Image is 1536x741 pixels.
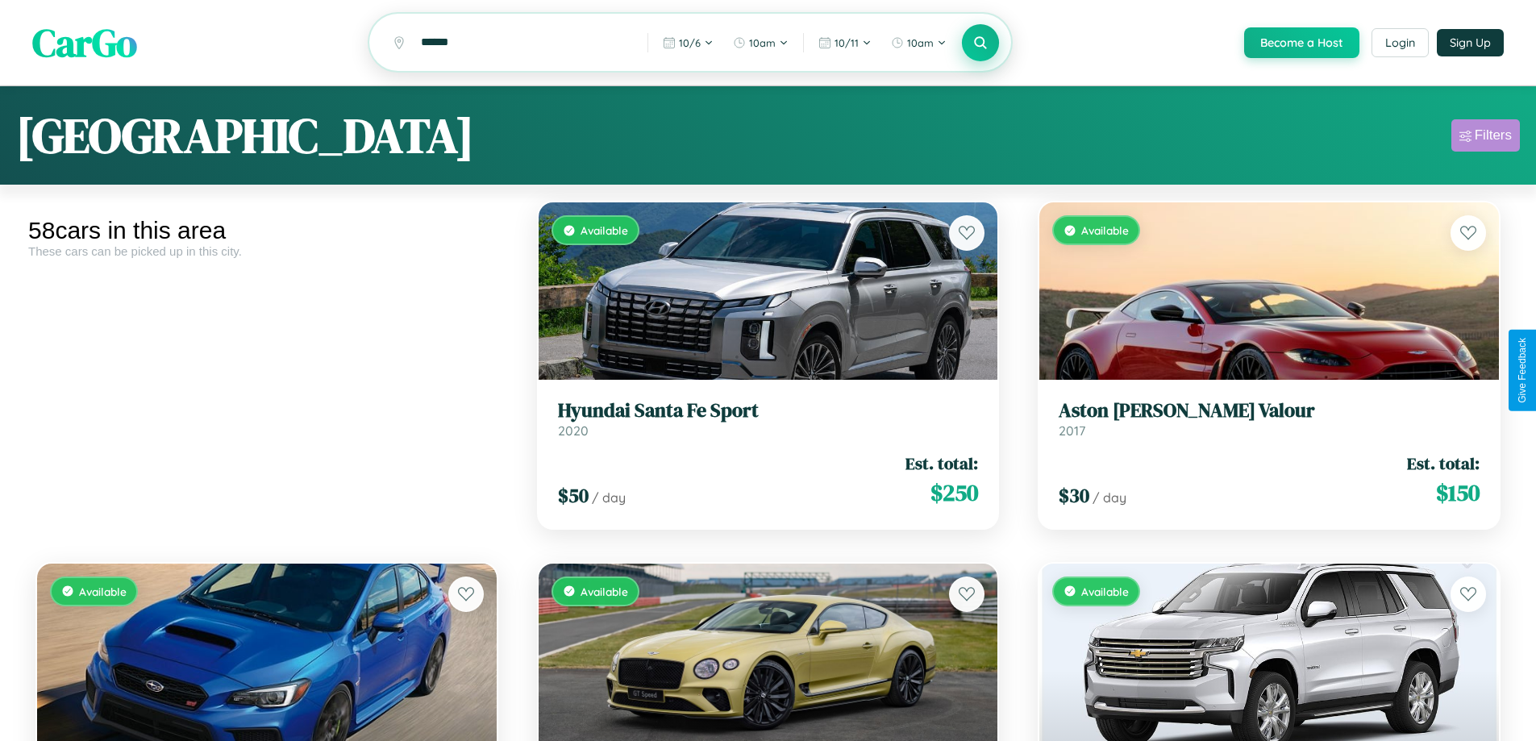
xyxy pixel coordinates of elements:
[679,36,701,49] span: 10 / 6
[835,36,859,49] span: 10 / 11
[16,102,474,169] h1: [GEOGRAPHIC_DATA]
[28,217,506,244] div: 58 cars in this area
[1081,223,1129,237] span: Available
[558,482,589,509] span: $ 50
[930,477,978,509] span: $ 250
[1475,127,1512,144] div: Filters
[558,399,979,423] h3: Hyundai Santa Fe Sport
[1093,489,1126,506] span: / day
[1436,477,1480,509] span: $ 150
[810,30,880,56] button: 10/11
[1451,119,1520,152] button: Filters
[1059,399,1480,423] h3: Aston [PERSON_NAME] Valour
[725,30,797,56] button: 10am
[79,585,127,598] span: Available
[581,223,628,237] span: Available
[558,399,979,439] a: Hyundai Santa Fe Sport2020
[883,30,955,56] button: 10am
[905,452,978,475] span: Est. total:
[558,423,589,439] span: 2020
[1517,338,1528,403] div: Give Feedback
[1372,28,1429,57] button: Login
[32,16,137,69] span: CarGo
[749,36,776,49] span: 10am
[1437,29,1504,56] button: Sign Up
[655,30,722,56] button: 10/6
[592,489,626,506] span: / day
[1407,452,1480,475] span: Est. total:
[28,244,506,258] div: These cars can be picked up in this city.
[1081,585,1129,598] span: Available
[1244,27,1359,58] button: Become a Host
[907,36,934,49] span: 10am
[581,585,628,598] span: Available
[1059,423,1085,439] span: 2017
[1059,399,1480,439] a: Aston [PERSON_NAME] Valour2017
[1059,482,1089,509] span: $ 30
